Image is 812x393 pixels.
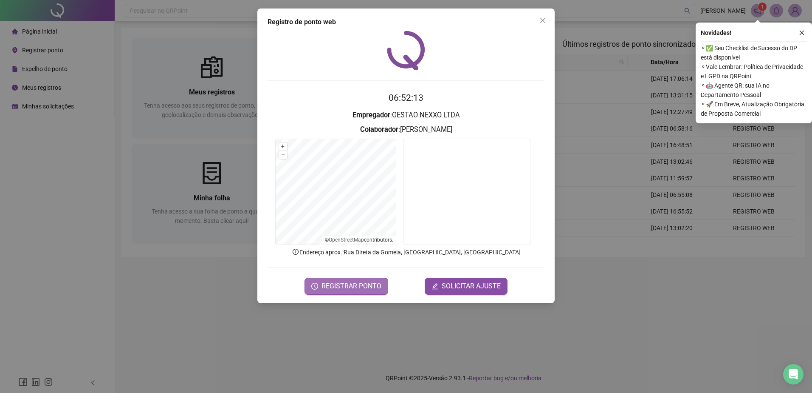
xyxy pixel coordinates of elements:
[431,283,438,290] span: edit
[352,111,390,119] strong: Empregador
[701,100,807,118] span: ⚬ 🚀 Em Breve, Atualização Obrigatória de Proposta Comercial
[701,28,731,37] span: Novidades !
[783,364,804,384] div: Open Intercom Messenger
[268,124,544,135] h3: : [PERSON_NAME]
[539,17,546,24] span: close
[701,43,807,62] span: ⚬ ✅ Seu Checklist de Sucesso do DP está disponível
[279,142,287,151] button: +
[425,278,508,295] button: editSOLICITAR AJUSTE
[701,81,807,100] span: ⚬ 🤖 Agente QR: sua IA no Departamento Pessoal
[325,237,393,243] li: © contributors.
[536,14,550,27] button: Close
[268,110,544,121] h3: : GESTAO NEXXO LTDA
[387,31,425,70] img: QRPoint
[799,30,805,36] span: close
[279,151,287,159] button: –
[329,237,364,243] a: OpenStreetMap
[268,17,544,27] div: Registro de ponto web
[292,248,299,256] span: info-circle
[360,125,398,134] strong: Colaborador
[321,281,381,291] span: REGISTRAR PONTO
[701,62,807,81] span: ⚬ Vale Lembrar: Política de Privacidade e LGPD na QRPoint
[268,248,544,257] p: Endereço aprox. : Rua Direta da Gomeia, [GEOGRAPHIC_DATA], [GEOGRAPHIC_DATA]
[389,93,423,103] time: 06:52:13
[311,283,318,290] span: clock-circle
[304,278,388,295] button: REGISTRAR PONTO
[442,281,501,291] span: SOLICITAR AJUSTE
